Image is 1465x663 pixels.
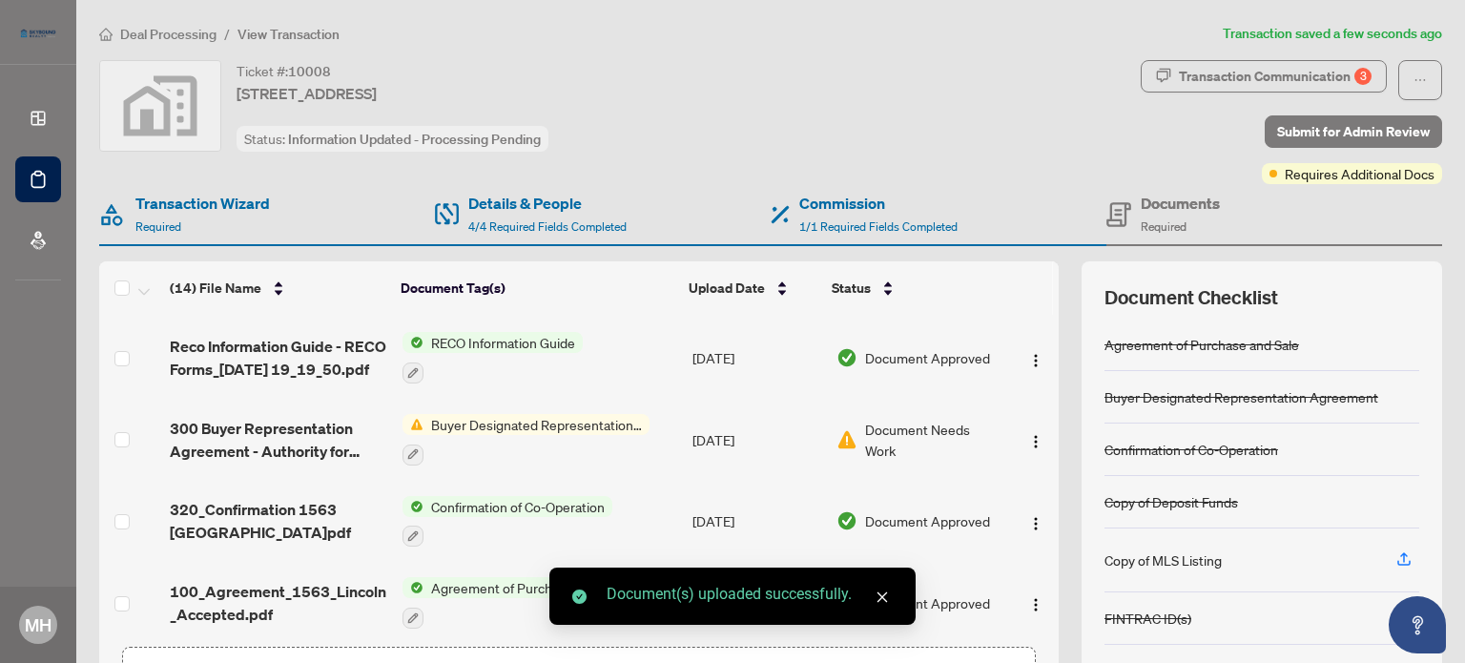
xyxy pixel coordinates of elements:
[1104,608,1191,629] div: FINTRAC ID(s)
[685,399,829,481] td: [DATE]
[1104,491,1238,512] div: Copy of Deposit Funds
[170,580,386,626] span: 100_Agreement_1563_Lincoln_Accepted.pdf
[402,496,612,548] button: Status IconConfirmation of Co-Operation
[170,417,386,463] span: 300 Buyer Representation Agreement - Authority for Purchase or Lease - A - PropTx-OREA_[DATE] 19_...
[865,419,1001,461] span: Document Needs Work
[468,219,627,234] span: 4/4 Required Fields Completed
[1021,588,1051,618] button: Logo
[237,60,331,82] div: Ticket #:
[402,414,423,435] img: Status Icon
[1028,516,1043,531] img: Logo
[836,510,857,531] img: Document Status
[1021,506,1051,536] button: Logo
[799,219,958,234] span: 1/1 Required Fields Completed
[872,587,893,608] a: Close
[1223,23,1442,45] article: Transaction saved a few seconds ago
[423,332,583,353] span: RECO Information Guide
[607,583,893,606] div: Document(s) uploaded successfully.
[865,510,990,531] span: Document Approved
[423,414,650,435] span: Buyer Designated Representation Agreement
[224,23,230,45] li: /
[799,192,958,215] h4: Commission
[237,126,548,152] div: Status:
[135,192,270,215] h4: Transaction Wizard
[237,82,377,105] span: [STREET_ADDRESS]
[170,278,261,299] span: (14) File Name
[1413,73,1427,87] span: ellipsis
[423,496,612,517] span: Confirmation of Co-Operation
[1104,439,1278,460] div: Confirmation of Co-Operation
[1141,192,1220,215] h4: Documents
[865,347,990,368] span: Document Approved
[402,577,633,629] button: Status IconAgreement of Purchase and Sale
[1277,116,1430,147] span: Submit for Admin Review
[25,611,52,638] span: MH
[689,278,765,299] span: Upload Date
[1028,434,1043,449] img: Logo
[1354,68,1372,85] div: 3
[865,592,990,613] span: Document Approved
[1028,353,1043,368] img: Logo
[824,261,1002,315] th: Status
[685,481,829,563] td: [DATE]
[135,219,181,234] span: Required
[170,498,386,544] span: 320_Confirmation 1563 [GEOGRAPHIC_DATA]pdf
[468,192,627,215] h4: Details & People
[1389,596,1446,653] button: Open asap
[1104,284,1278,311] span: Document Checklist
[402,414,650,466] button: Status IconBuyer Designated Representation Agreement
[1179,61,1372,92] div: Transaction Communication
[1265,115,1442,148] button: Submit for Admin Review
[1104,386,1378,407] div: Buyer Designated Representation Agreement
[836,347,857,368] img: Document Status
[1141,60,1387,93] button: Transaction Communication3
[120,26,217,43] span: Deal Processing
[681,261,823,315] th: Upload Date
[237,26,340,43] span: View Transaction
[288,131,541,148] span: Information Updated - Processing Pending
[572,590,587,604] span: check-circle
[288,63,331,80] span: 10008
[1141,219,1186,234] span: Required
[99,28,113,41] span: home
[685,562,829,644] td: [DATE]
[1104,549,1222,570] div: Copy of MLS Listing
[402,577,423,598] img: Status Icon
[402,332,583,383] button: Status IconRECO Information Guide
[1021,425,1051,455] button: Logo
[1104,334,1299,355] div: Agreement of Purchase and Sale
[402,496,423,517] img: Status Icon
[423,577,633,598] span: Agreement of Purchase and Sale
[162,261,393,315] th: (14) File Name
[1021,342,1051,373] button: Logo
[100,61,220,151] img: svg%3e
[685,317,829,399] td: [DATE]
[1285,163,1434,184] span: Requires Additional Docs
[832,278,871,299] span: Status
[15,24,61,43] img: logo
[170,335,386,381] span: Reco Information Guide - RECO Forms_[DATE] 19_19_50.pdf
[1028,597,1043,612] img: Logo
[876,590,889,604] span: close
[393,261,682,315] th: Document Tag(s)
[836,429,857,450] img: Document Status
[402,332,423,353] img: Status Icon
